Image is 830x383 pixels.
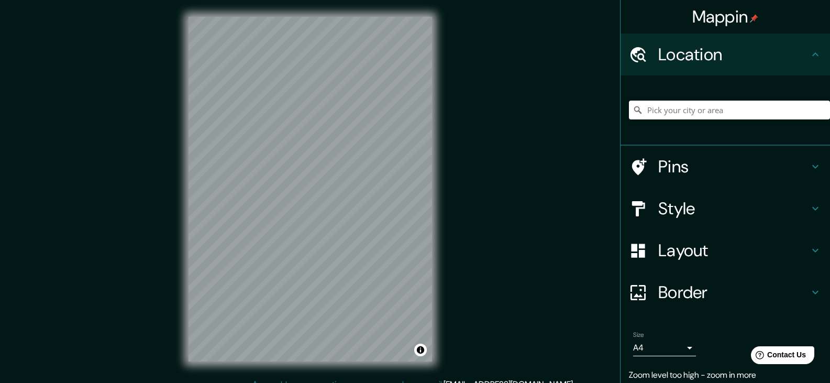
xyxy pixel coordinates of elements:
[658,198,809,219] h4: Style
[629,369,822,381] p: Zoom level too high - zoom in more
[658,282,809,303] h4: Border
[621,146,830,188] div: Pins
[189,17,432,362] canvas: Map
[633,331,644,340] label: Size
[414,344,427,356] button: Toggle attribution
[658,240,809,261] h4: Layout
[621,229,830,271] div: Layout
[658,44,809,65] h4: Location
[621,34,830,75] div: Location
[633,340,696,356] div: A4
[621,271,830,313] div: Border
[737,342,818,371] iframe: Help widget launcher
[621,188,830,229] div: Style
[692,6,759,27] h4: Mappin
[658,156,809,177] h4: Pins
[750,14,758,23] img: pin-icon.png
[629,101,830,119] input: Pick your city or area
